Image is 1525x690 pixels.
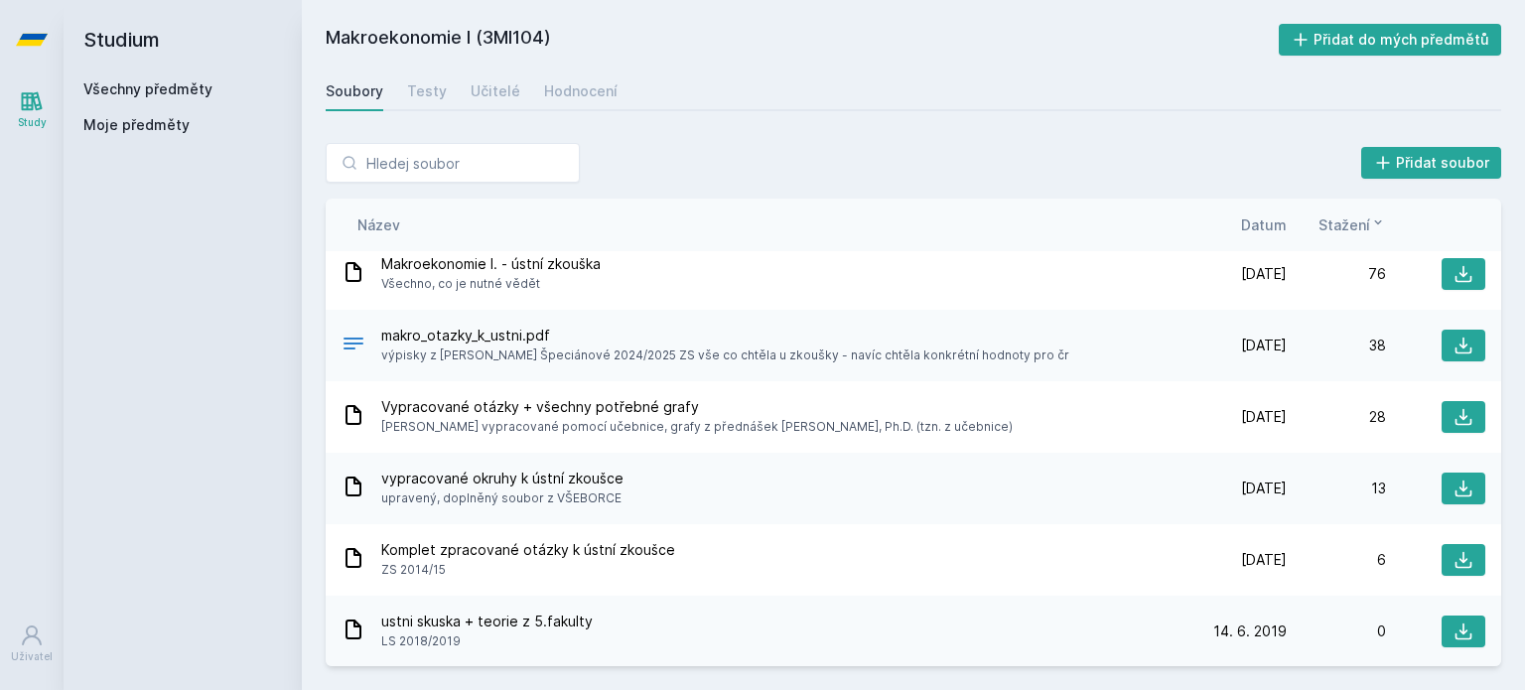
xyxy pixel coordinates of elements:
span: [DATE] [1241,550,1287,570]
span: Makroekonomie I. - ústní zkouška [381,254,601,274]
div: Uživatel [11,649,53,664]
button: Přidat do mých předmětů [1279,24,1502,56]
span: výpisky z [PERSON_NAME] Špeciánové 2024/2025 ZS vše co chtěla u zkoušky - navíc chtěla konkrétní ... [381,345,1069,365]
div: 0 [1287,621,1386,641]
span: vypracované okruhy k ústní zkoušce [381,469,624,488]
span: upravený, doplněný soubor z VŠEBORCE [381,488,624,508]
span: ustni skuska + teorie z 5.fakulty [381,612,593,631]
span: [DATE] [1241,264,1287,284]
a: Testy [407,71,447,111]
div: 28 [1287,407,1386,427]
div: 13 [1287,479,1386,498]
span: [PERSON_NAME] vypracované pomocí učebnice, grafy z přednášek [PERSON_NAME], Ph.D. (tzn. z učebnice) [381,417,1013,437]
span: Stažení [1318,214,1370,235]
span: Komplet zpracované otázky k ústní zkoušce [381,540,675,560]
span: LS 2018/2019 [381,631,593,651]
div: Testy [407,81,447,101]
button: Název [357,214,400,235]
a: Uživatel [4,614,60,674]
span: ZS 2014/15 [381,560,675,580]
span: 14. 6. 2019 [1213,621,1287,641]
a: Učitelé [471,71,520,111]
div: Hodnocení [544,81,618,101]
button: Datum [1241,214,1287,235]
button: Přidat soubor [1361,147,1502,179]
div: 6 [1287,550,1386,570]
h2: Makroekonomie I (3MI104) [326,24,1279,56]
span: Všechno, co je nutné vědět [381,274,601,294]
button: Stažení [1318,214,1386,235]
span: [DATE] [1241,479,1287,498]
div: Soubory [326,81,383,101]
span: Vypracované otázky + všechny potřebné grafy [381,397,1013,417]
a: Hodnocení [544,71,618,111]
span: [DATE] [1241,407,1287,427]
div: PDF [342,332,365,360]
div: 38 [1287,336,1386,355]
span: [DATE] [1241,336,1287,355]
a: Soubory [326,71,383,111]
div: Study [18,115,47,130]
div: 76 [1287,264,1386,284]
div: Učitelé [471,81,520,101]
span: makro_otazky_k_ustni.pdf [381,326,1069,345]
span: Moje předměty [83,115,190,135]
input: Hledej soubor [326,143,580,183]
a: Všechny předměty [83,80,212,97]
a: Study [4,79,60,140]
